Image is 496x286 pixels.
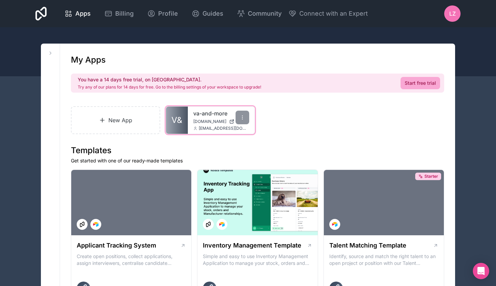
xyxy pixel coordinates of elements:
[332,222,337,227] img: Airtable Logo
[78,84,261,90] p: Try any of our plans for 14 days for free. Go to the billing settings of your workspace to upgrade!
[288,9,368,18] button: Connect with an Expert
[248,9,282,18] span: Community
[77,241,156,250] h1: Applicant Tracking System
[186,6,229,21] a: Guides
[158,9,178,18] span: Profile
[166,107,188,134] a: V&
[99,6,139,21] a: Billing
[424,174,438,179] span: Starter
[203,253,312,267] p: Simple and easy to use Inventory Management Application to manage your stock, orders and Manufact...
[231,6,287,21] a: Community
[115,9,134,18] span: Billing
[202,9,223,18] span: Guides
[329,241,406,250] h1: Talent Matching Template
[193,119,249,124] a: [DOMAIN_NAME]
[75,9,91,18] span: Apps
[193,109,249,117] a: va-and-more
[171,115,182,126] span: V&
[449,10,456,18] span: LZ
[193,119,226,124] span: [DOMAIN_NAME]
[329,253,438,267] p: Identify, source and match the right talent to an open project or position with our Talent Matchi...
[78,76,261,83] h2: You have a 14 days free trial, on [GEOGRAPHIC_DATA].
[219,222,225,227] img: Airtable Logo
[71,157,444,164] p: Get started with one of our ready-made templates
[199,126,249,131] span: [EMAIL_ADDRESS][DOMAIN_NAME]
[299,9,368,18] span: Connect with an Expert
[401,77,440,89] a: Start free trial
[71,106,160,134] a: New App
[93,222,99,227] img: Airtable Logo
[473,263,489,279] div: Open Intercom Messenger
[142,6,183,21] a: Profile
[71,54,106,65] h1: My Apps
[203,241,301,250] h1: Inventory Management Template
[71,145,444,156] h1: Templates
[77,253,186,267] p: Create open positions, collect applications, assign interviewers, centralise candidate feedback a...
[59,6,96,21] a: Apps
